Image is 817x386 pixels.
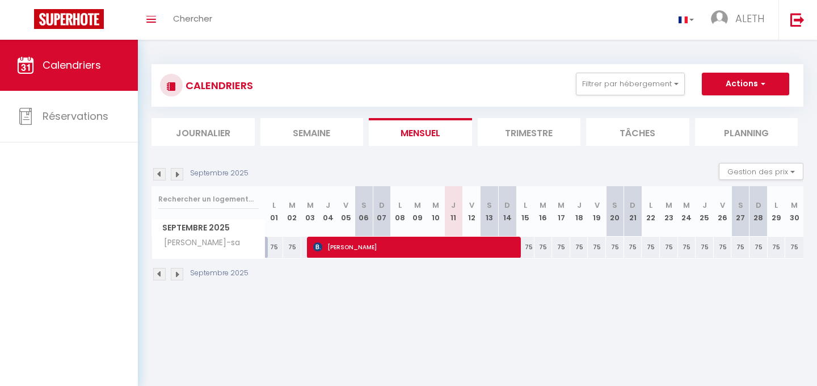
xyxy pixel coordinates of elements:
[696,186,714,237] th: 25
[588,186,606,237] th: 19
[373,186,391,237] th: 07
[151,118,255,146] li: Journalier
[660,186,678,237] th: 23
[738,200,743,211] abbr: S
[790,12,805,27] img: logout
[469,200,474,211] abbr: V
[630,200,635,211] abbr: D
[720,200,725,211] abbr: V
[504,200,510,211] abbr: D
[785,237,803,258] div: 75
[774,200,778,211] abbr: L
[478,118,581,146] li: Trimestre
[702,73,789,95] button: Actions
[307,200,314,211] abbr: M
[558,200,565,211] abbr: M
[158,189,259,209] input: Rechercher un logement...
[678,237,696,258] div: 75
[516,237,534,258] div: 75
[576,73,685,95] button: Filtrer par hébergement
[260,118,364,146] li: Semaine
[731,186,749,237] th: 27
[283,237,301,258] div: 75
[272,200,276,211] abbr: L
[498,186,516,237] th: 14
[445,186,463,237] th: 11
[34,9,104,29] img: Super Booking
[624,237,642,258] div: 75
[588,237,606,258] div: 75
[432,200,439,211] abbr: M
[791,200,798,211] abbr: M
[355,186,373,237] th: 06
[283,186,301,237] th: 02
[577,200,582,211] abbr: J
[695,118,798,146] li: Planning
[606,186,624,237] th: 20
[487,200,492,211] abbr: S
[301,186,319,237] th: 03
[595,200,600,211] abbr: V
[408,186,427,237] th: 09
[451,200,456,211] abbr: J
[570,237,588,258] div: 75
[678,186,696,237] th: 24
[369,118,472,146] li: Mensuel
[711,10,728,27] img: ...
[379,200,385,211] abbr: D
[266,186,284,237] th: 01
[289,200,296,211] abbr: M
[398,200,402,211] abbr: L
[719,163,803,180] button: Gestion des prix
[749,237,768,258] div: 75
[642,186,660,237] th: 22
[427,186,445,237] th: 10
[586,118,689,146] li: Tâches
[714,237,732,258] div: 75
[326,200,330,211] abbr: J
[361,200,367,211] abbr: S
[612,200,617,211] abbr: S
[266,237,284,258] div: 75
[43,58,101,72] span: Calendriers
[749,186,768,237] th: 28
[714,186,732,237] th: 26
[642,237,660,258] div: 75
[524,200,527,211] abbr: L
[152,220,265,236] span: Septembre 2025
[183,73,253,98] h3: CALENDRIERS
[624,186,642,237] th: 21
[552,186,570,237] th: 17
[696,237,714,258] div: 75
[9,5,43,39] button: Ouvrir le widget de chat LiveChat
[43,109,108,123] span: Réservations
[173,12,212,24] span: Chercher
[534,237,553,258] div: 75
[660,237,678,258] div: 75
[570,186,588,237] th: 18
[337,186,355,237] th: 05
[190,168,249,179] p: Septembre 2025
[516,186,534,237] th: 15
[343,200,348,211] abbr: V
[190,268,249,279] p: Septembre 2025
[666,200,672,211] abbr: M
[731,237,749,258] div: 75
[606,237,624,258] div: 75
[552,237,570,258] div: 75
[702,200,707,211] abbr: J
[313,236,519,258] span: [PERSON_NAME]
[319,186,337,237] th: 04
[462,186,481,237] th: 12
[154,237,243,249] span: [PERSON_NAME]-sa
[785,186,803,237] th: 30
[735,11,764,26] span: ALETH
[649,200,652,211] abbr: L
[481,186,499,237] th: 13
[534,186,553,237] th: 16
[391,186,409,237] th: 08
[768,186,786,237] th: 29
[768,237,786,258] div: 75
[540,200,546,211] abbr: M
[683,200,690,211] abbr: M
